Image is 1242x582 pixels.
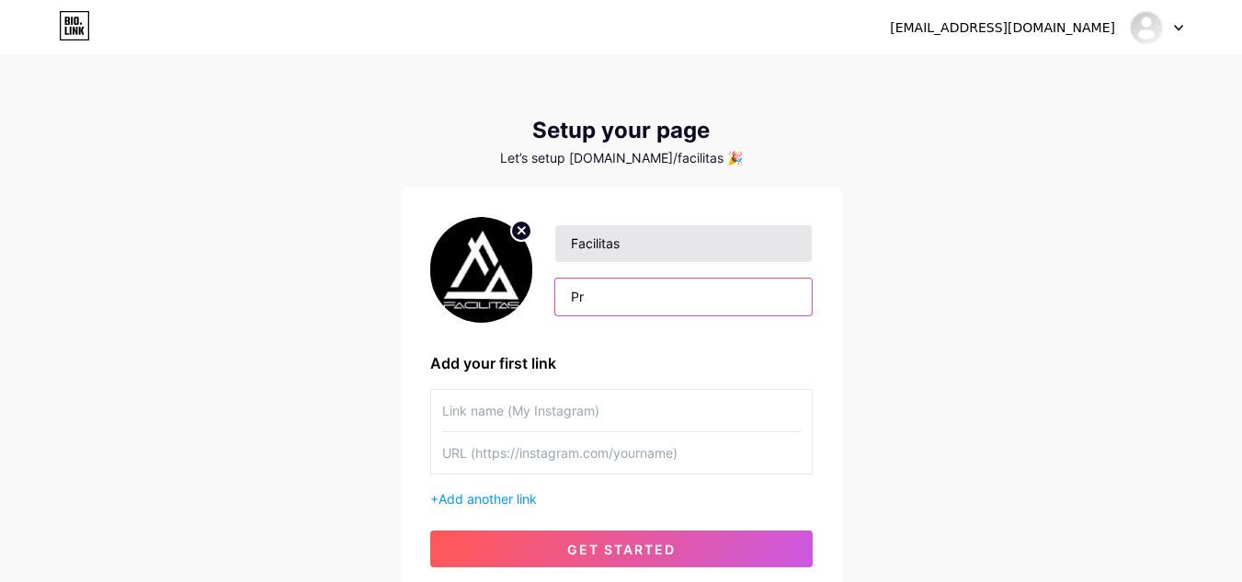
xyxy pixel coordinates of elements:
input: URL (https://instagram.com/yourname) [442,432,801,474]
button: get started [430,531,813,567]
span: get started [567,542,676,557]
img: profile pic [430,217,533,323]
img: facilitas [1129,10,1164,45]
div: Setup your page [401,118,842,143]
input: bio [555,279,811,315]
div: Let’s setup [DOMAIN_NAME]/facilitas 🎉 [401,151,842,165]
span: Add another link [439,491,537,507]
div: + [430,489,813,508]
input: Link name (My Instagram) [442,390,801,431]
div: Add your first link [430,352,813,374]
div: [EMAIL_ADDRESS][DOMAIN_NAME] [890,18,1115,38]
input: Your name [555,225,811,262]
